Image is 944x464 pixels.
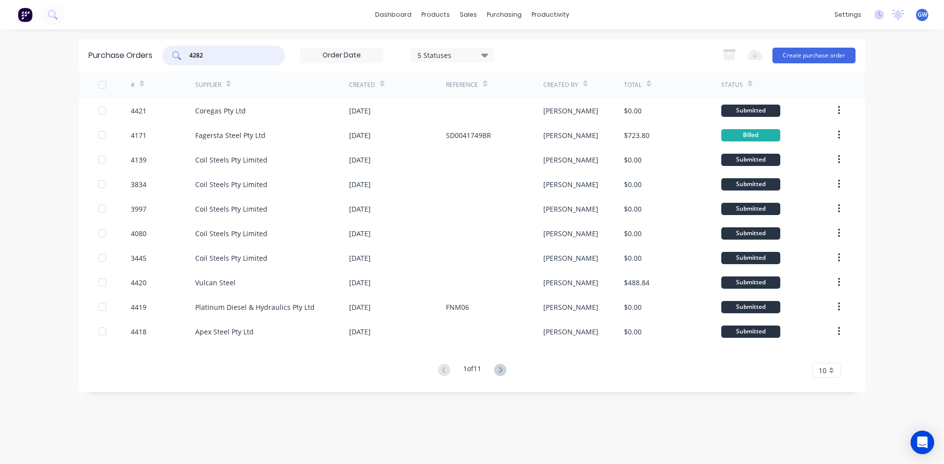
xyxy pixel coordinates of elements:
[88,50,152,61] div: Purchase Orders
[349,106,371,116] div: [DATE]
[446,302,469,312] div: FNM06
[543,253,598,263] div: [PERSON_NAME]
[446,130,491,140] div: SD0041749BR
[721,326,780,338] div: Submitted
[131,204,147,214] div: 3997
[721,203,780,215] div: Submitted
[131,155,147,165] div: 4139
[543,130,598,140] div: [PERSON_NAME]
[349,81,375,89] div: Created
[721,81,743,89] div: Status
[543,155,598,165] div: [PERSON_NAME]
[188,51,270,60] input: Search purchase orders...
[543,302,598,312] div: [PERSON_NAME]
[131,302,147,312] div: 4419
[463,363,481,378] div: 1 of 11
[195,179,267,190] div: Coil Steels Pty Limited
[417,50,488,60] div: 5 Statuses
[721,276,780,289] div: Submitted
[195,302,315,312] div: Platinum Diesel & Hydraulics Pty Ltd
[349,327,371,337] div: [DATE]
[349,253,371,263] div: [DATE]
[131,106,147,116] div: 4421
[721,227,780,240] div: Submitted
[721,129,780,141] div: Billed
[131,277,147,288] div: 4420
[829,7,866,22] div: settings
[195,155,267,165] div: Coil Steels Pty Limited
[772,48,855,63] button: Create purchase order
[131,327,147,337] div: 4418
[624,277,649,288] div: $488.84
[917,10,927,19] span: GW
[721,178,780,191] div: Submitted
[349,179,371,190] div: [DATE]
[543,106,598,116] div: [PERSON_NAME]
[624,130,649,140] div: $723.80
[721,252,780,264] div: Submitted
[721,301,780,313] div: Submitted
[455,7,482,22] div: sales
[624,81,642,89] div: Total
[349,204,371,214] div: [DATE]
[446,81,478,89] div: Reference
[543,327,598,337] div: [PERSON_NAME]
[819,365,826,376] span: 10
[131,228,147,239] div: 4080
[349,302,371,312] div: [DATE]
[911,431,934,454] div: Open Intercom Messenger
[349,130,371,140] div: [DATE]
[370,7,416,22] a: dashboard
[131,179,147,190] div: 3834
[624,302,642,312] div: $0.00
[624,155,642,165] div: $0.00
[195,81,221,89] div: Supplier
[195,327,254,337] div: Apex Steel Pty Ltd
[624,228,642,239] div: $0.00
[482,7,527,22] div: purchasing
[349,277,371,288] div: [DATE]
[195,253,267,263] div: Coil Steels Pty Limited
[543,81,578,89] div: Created By
[18,7,32,22] img: Factory
[543,228,598,239] div: [PERSON_NAME]
[131,253,147,263] div: 3445
[131,81,135,89] div: #
[131,130,147,140] div: 4171
[195,228,267,239] div: Coil Steels Pty Limited
[527,7,574,22] div: productivity
[349,228,371,239] div: [DATE]
[543,277,598,288] div: [PERSON_NAME]
[543,204,598,214] div: [PERSON_NAME]
[349,155,371,165] div: [DATE]
[624,106,642,116] div: $0.00
[543,179,598,190] div: [PERSON_NAME]
[195,130,265,140] div: Fagersta Steel Pty Ltd
[624,204,642,214] div: $0.00
[416,7,455,22] div: products
[300,48,383,63] input: Order Date
[624,327,642,337] div: $0.00
[624,253,642,263] div: $0.00
[195,106,246,116] div: Coregas Pty Ltd
[721,154,780,166] div: Submitted
[624,179,642,190] div: $0.00
[195,277,236,288] div: Vulcan Steel
[195,204,267,214] div: Coil Steels Pty Limited
[721,105,780,117] div: Submitted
